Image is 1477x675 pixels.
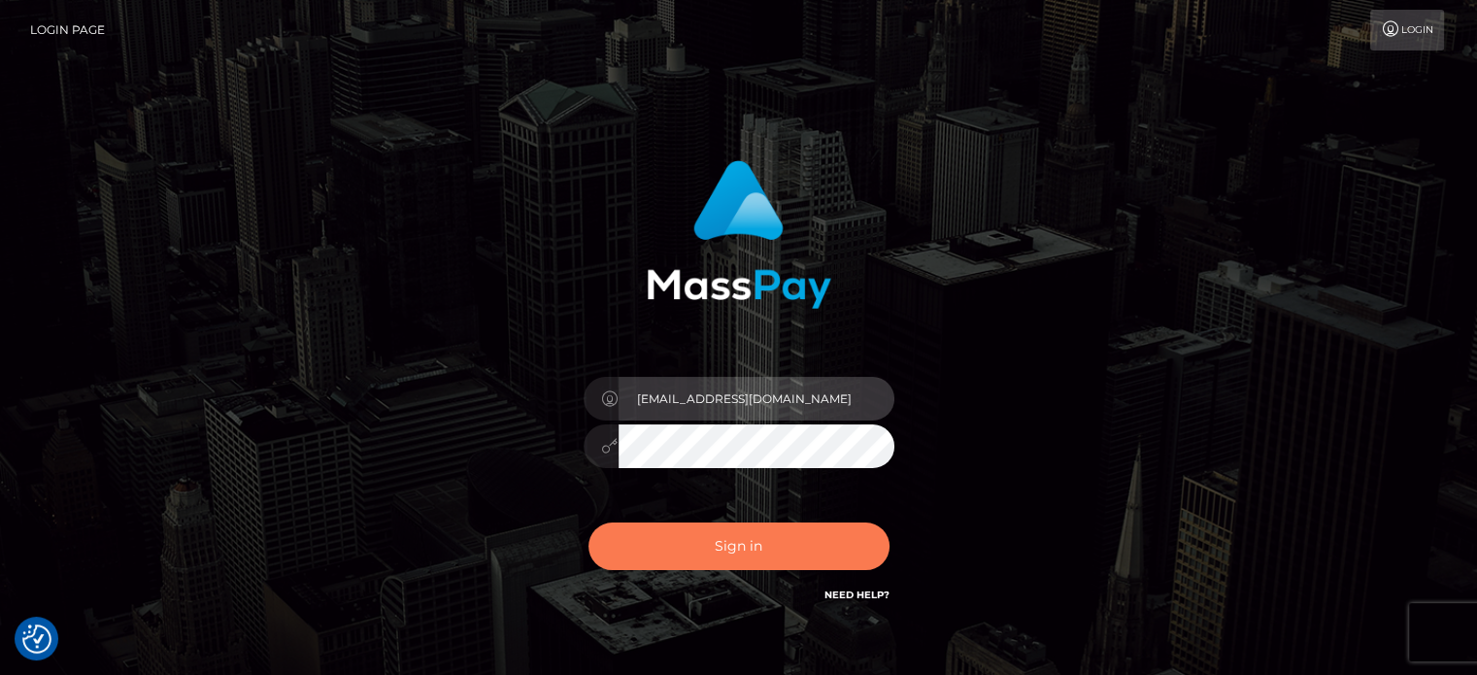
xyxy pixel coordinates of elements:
a: Login [1370,10,1444,51]
img: MassPay Login [647,160,831,309]
button: Consent Preferences [22,624,51,654]
input: Username... [619,377,894,421]
button: Sign in [588,523,890,570]
a: Login Page [30,10,105,51]
img: Revisit consent button [22,624,51,654]
a: Need Help? [824,589,890,601]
